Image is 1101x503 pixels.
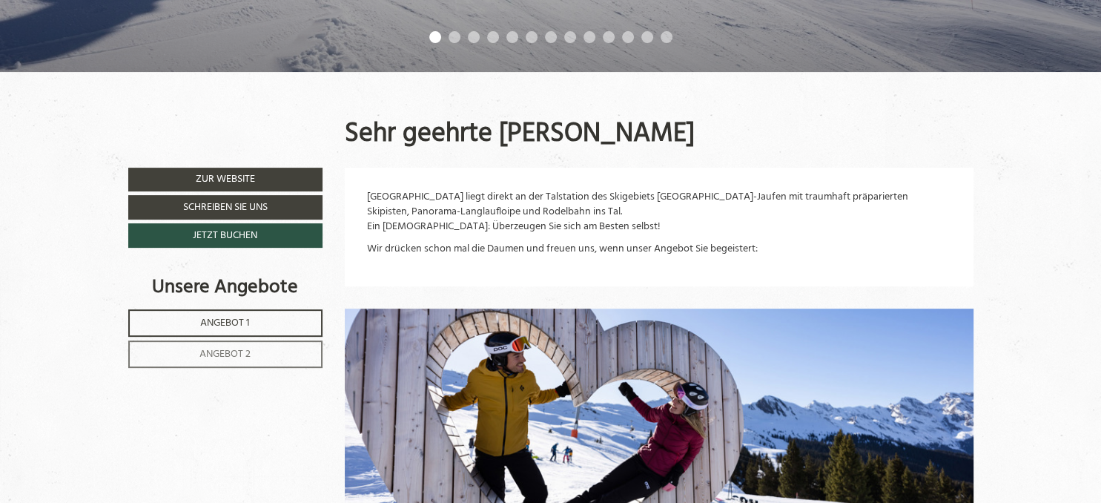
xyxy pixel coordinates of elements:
[128,168,323,191] a: Zur Website
[200,315,250,332] span: Angebot 1
[11,39,211,79] div: Guten Tag, wie können wir Ihnen helfen?
[199,346,251,363] span: Angebot 2
[367,242,951,257] p: Wir drücken schon mal die Daumen und freuen uns, wenn unser Angebot Sie begeistert:
[504,392,584,417] button: Senden
[128,195,323,220] a: Schreiben Sie uns
[367,190,951,234] p: [GEOGRAPHIC_DATA] liegt direkt an der Talstation des Skigebiets [GEOGRAPHIC_DATA]-Jaufen mit trau...
[22,42,203,53] div: Berghotel Ratschings
[345,120,695,150] h1: Sehr geehrte [PERSON_NAME]
[22,68,203,76] small: 10:16
[268,11,316,34] div: [DATE]
[128,223,323,248] a: Jetzt buchen
[128,274,323,301] div: Unsere Angebote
